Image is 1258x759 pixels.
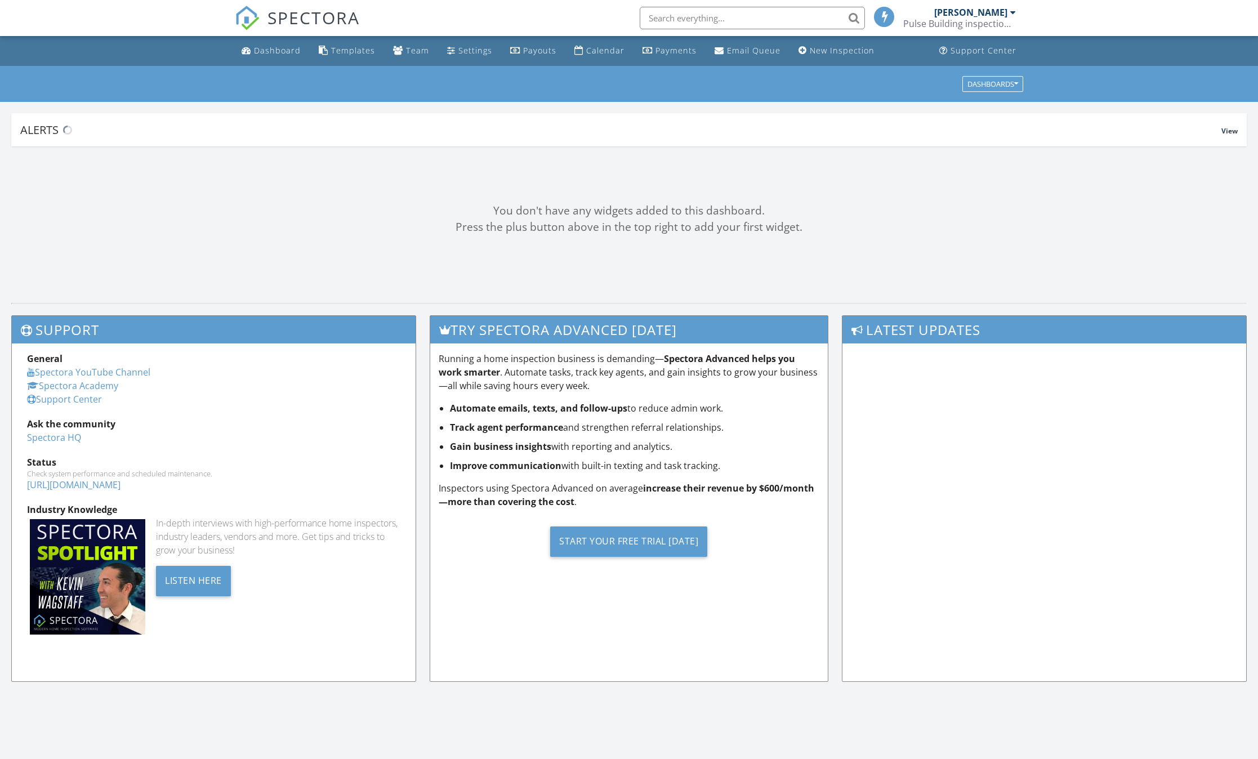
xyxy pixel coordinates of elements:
div: Templates [331,45,375,56]
div: Press the plus button above in the top right to add your first widget. [11,219,1247,235]
h3: Try spectora advanced [DATE] [430,316,827,343]
strong: Gain business insights [450,440,551,453]
div: Listen Here [156,566,231,596]
input: Search everything... [640,7,865,29]
a: [URL][DOMAIN_NAME] [27,479,121,491]
div: Dashboard [254,45,301,56]
a: Dashboard [237,41,305,61]
span: SPECTORA [267,6,360,29]
p: Inspectors using Spectora Advanced on average . [439,481,819,508]
h3: Latest Updates [842,316,1246,343]
a: Settings [443,41,497,61]
div: Payments [655,45,697,56]
div: [PERSON_NAME] [934,7,1007,18]
button: Dashboards [962,76,1023,92]
div: Email Queue [727,45,780,56]
strong: Automate emails, texts, and follow-ups [450,402,627,414]
div: Team [406,45,429,56]
li: to reduce admin work. [450,401,819,415]
div: New Inspection [810,45,875,56]
a: Spectora Academy [27,379,118,392]
div: Support Center [951,45,1016,56]
a: Support Center [935,41,1021,61]
a: Payments [638,41,701,61]
a: Spectora HQ [27,431,81,444]
strong: Improve communication [450,459,561,472]
a: Calendar [570,41,629,61]
li: with built-in texting and task tracking. [450,459,819,472]
div: Settings [458,45,492,56]
div: Ask the community [27,417,400,431]
div: Payouts [523,45,556,56]
a: Team [389,41,434,61]
a: SPECTORA [235,15,360,39]
a: Templates [314,41,380,61]
a: Start Your Free Trial [DATE] [439,517,819,565]
div: In-depth interviews with high-performance home inspectors, industry leaders, vendors and more. Ge... [156,516,400,557]
strong: Spectora Advanced helps you work smarter [439,352,795,378]
div: Calendar [586,45,624,56]
strong: General [27,352,63,365]
a: Support Center [27,393,102,405]
a: Listen Here [156,574,231,586]
h3: Support [12,316,416,343]
div: Pulse Building inspections Wellington [903,18,1016,29]
strong: increase their revenue by $600/month—more than covering the cost [439,482,814,508]
div: Status [27,456,400,469]
div: Industry Knowledge [27,503,400,516]
div: Start Your Free Trial [DATE] [550,526,707,557]
li: with reporting and analytics. [450,440,819,453]
li: and strengthen referral relationships. [450,421,819,434]
div: Check system performance and scheduled maintenance. [27,469,400,478]
a: Payouts [506,41,561,61]
strong: Track agent performance [450,421,563,434]
a: New Inspection [794,41,879,61]
img: The Best Home Inspection Software - Spectora [235,6,260,30]
span: View [1221,126,1238,136]
a: Email Queue [710,41,785,61]
div: You don't have any widgets added to this dashboard. [11,203,1247,219]
div: Alerts [20,122,1221,137]
img: Spectoraspolightmain [30,519,145,635]
div: Dashboards [967,80,1018,88]
a: Spectora YouTube Channel [27,366,150,378]
p: Running a home inspection business is demanding— . Automate tasks, track key agents, and gain ins... [439,352,819,392]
